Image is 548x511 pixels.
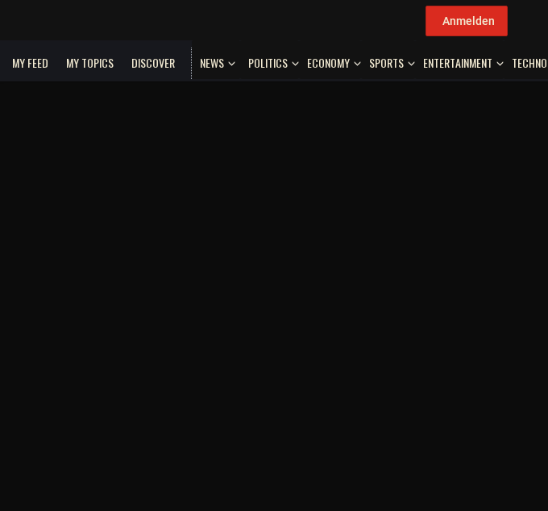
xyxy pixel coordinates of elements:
[361,48,412,79] a: Sports
[426,6,508,36] button: Anmelden
[12,56,48,70] span: My Feed
[423,56,492,70] span: Entertainment
[361,40,415,79] button: Sports
[131,56,175,70] span: Discover
[415,48,500,79] a: Entertainment
[240,48,296,79] a: Politics
[192,48,232,79] a: News
[307,56,350,70] span: Economy
[415,40,504,79] button: Entertainment
[192,40,240,79] button: News
[442,15,495,27] span: Anmelden
[200,56,224,70] span: News
[299,48,358,79] a: Economy
[240,40,299,79] button: Politics
[248,56,288,70] span: Politics
[66,56,114,70] span: My topics
[299,40,361,79] button: Economy
[369,56,404,70] span: Sports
